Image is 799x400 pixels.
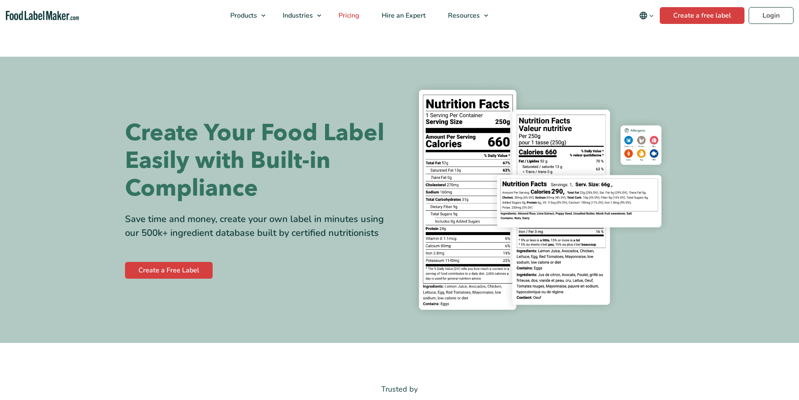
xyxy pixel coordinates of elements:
h1: Create Your Food Label Easily with Built-in Compliance [125,119,393,202]
span: Products [228,11,258,20]
span: Resources [445,11,481,20]
a: Create a free label [660,7,744,24]
div: Save time and money, create your own label in minutes using our 500k+ ingredient database built b... [125,212,393,240]
span: Pricing [336,11,360,20]
a: Food Label Maker homepage [6,11,79,21]
p: Trusted by [125,383,674,395]
span: Industries [280,11,314,20]
span: Hire an Expert [379,11,427,20]
a: Login [749,7,794,24]
button: Change language [633,7,660,24]
a: Create a Free Label [125,262,213,279]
